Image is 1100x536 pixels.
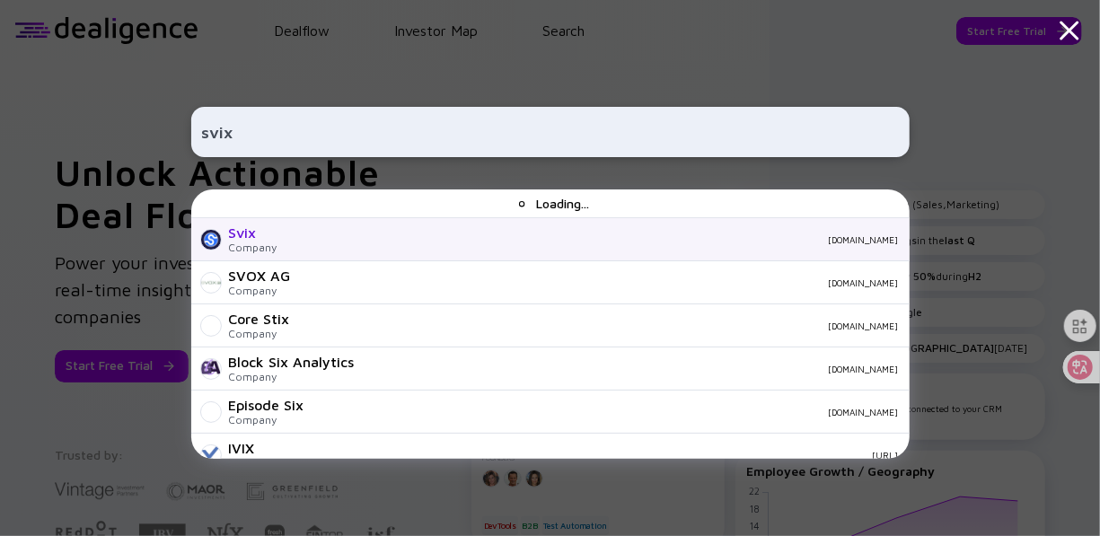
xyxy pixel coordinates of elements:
[229,354,355,370] div: Block Six Analytics
[229,370,355,383] div: Company
[229,241,277,254] div: Company
[369,364,899,374] div: [DOMAIN_NAME]
[229,327,290,340] div: Company
[229,397,304,413] div: Episode Six
[202,116,899,148] input: Search Company or Investor...
[229,284,291,297] div: Company
[292,234,899,245] div: [DOMAIN_NAME]
[229,224,277,241] div: Svix
[229,456,277,470] div: Company
[229,268,291,284] div: SVOX AG
[229,311,290,327] div: Core Stix
[305,277,899,288] div: [DOMAIN_NAME]
[292,450,899,461] div: [URL]
[304,321,899,331] div: [DOMAIN_NAME]
[229,413,304,426] div: Company
[319,407,899,417] div: [DOMAIN_NAME]
[229,440,277,456] div: IVIX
